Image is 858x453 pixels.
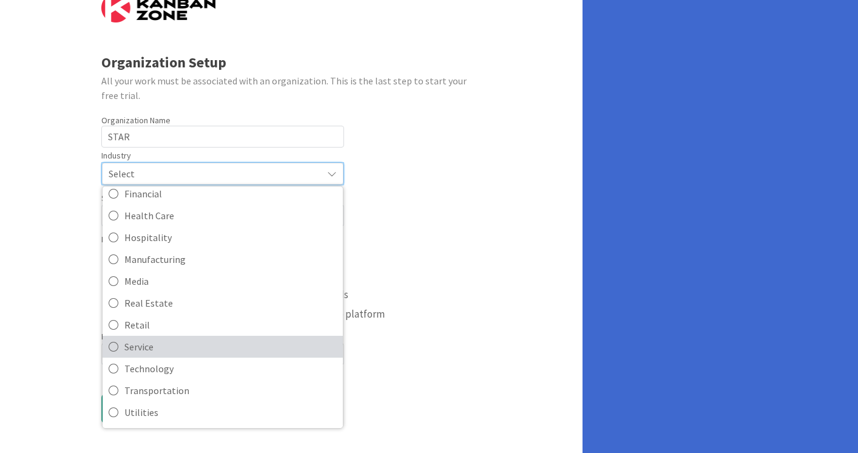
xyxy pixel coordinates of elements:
[124,272,337,290] span: Media
[124,316,337,334] span: Retail
[101,73,482,103] div: All your work must be associated with an organization. This is the last step to start your free t...
[103,248,343,270] a: Manufacturing
[103,401,343,423] a: Utilities
[124,294,337,312] span: Real Estate
[103,226,343,248] a: Hospitality
[124,250,337,268] span: Manufacturing
[103,314,343,336] a: Retail
[124,338,337,356] span: Service
[103,358,343,380] a: Technology
[101,304,388,324] button: We have multiple tools but would like to have one platform
[101,192,117,205] label: Size
[124,206,337,225] span: Health Care
[103,336,343,358] a: Service
[101,265,314,285] button: We mostly use spreadsheets, such as Excel
[103,183,343,205] a: Financial
[124,381,337,400] span: Transportation
[101,285,352,304] button: We use another tool, but it doesn't meet our needs
[103,292,343,314] a: Real Estate
[101,394,223,423] button: Create Organization
[101,52,482,73] div: Organization Setup
[124,228,337,247] span: Hospitality
[103,205,343,226] a: Health Care
[101,149,131,162] label: Industry
[103,270,343,292] a: Media
[109,165,316,182] span: Select
[101,246,291,265] button: We don't have a system and need one
[103,380,343,401] a: Transportation
[124,359,337,378] span: Technology
[101,330,201,343] label: How did you hear about us?
[124,403,337,421] span: Utilities
[101,115,171,126] label: Organization Name
[101,233,300,246] label: How do you currently manage and measure your work?
[124,185,337,203] span: Financial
